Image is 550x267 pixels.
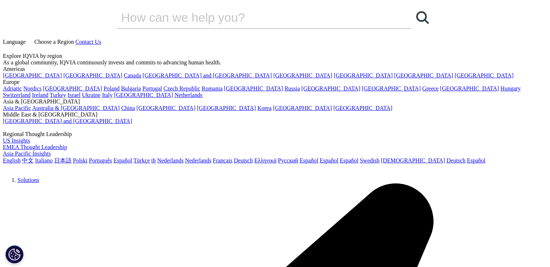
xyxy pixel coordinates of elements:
a: [GEOGRAPHIC_DATA] [43,85,102,92]
a: [GEOGRAPHIC_DATA] [63,72,122,79]
a: Nordics [23,85,42,92]
div: Explore IQVIA by region [3,53,547,59]
a: Nederlands [157,157,184,164]
a: Australia & [GEOGRAPHIC_DATA] [32,105,120,111]
a: [GEOGRAPHIC_DATA] [334,72,393,79]
a: Asia Pacific [3,105,31,111]
a: 中文 [22,157,34,164]
a: Español [114,157,132,164]
a: Swedish [360,157,379,164]
a: [GEOGRAPHIC_DATA] [273,105,332,111]
a: Portugal [142,85,162,92]
div: Americas [3,66,547,72]
a: Greece [422,85,439,92]
a: US Insights [3,137,30,144]
a: th [151,157,155,164]
svg: Search [416,11,429,24]
button: Ustawienia plików cookie [5,245,24,263]
a: [GEOGRAPHIC_DATA] [273,72,332,79]
a: [GEOGRAPHIC_DATA] [3,72,62,79]
div: Asia & [GEOGRAPHIC_DATA] [3,98,547,105]
a: Romania [202,85,223,92]
div: As a global community, IQVIA continuously invests and commits to advancing human health. [3,59,547,66]
a: Poland [103,85,119,92]
a: [GEOGRAPHIC_DATA] [333,105,392,111]
a: Ukraine [82,92,101,98]
a: Russia [285,85,300,92]
a: Contact Us [75,39,101,45]
a: [DEMOGRAPHIC_DATA] [381,157,445,164]
a: Italy [102,92,112,98]
a: [GEOGRAPHIC_DATA] [197,105,256,111]
a: Netherlands [175,92,202,98]
span: Choose a Region [34,39,74,45]
a: Español [340,157,359,164]
a: Ireland [32,92,48,98]
a: [GEOGRAPHIC_DATA] [136,105,195,111]
a: Hungary [500,85,521,92]
a: Polski [73,157,88,164]
span: Language [3,39,26,45]
a: Español [467,157,486,164]
div: Regional Thought Leadership [3,131,547,137]
a: Bulgaria [121,85,141,92]
a: Español [320,157,338,164]
a: Français [213,157,233,164]
a: Italiano [35,157,53,164]
a: EMEA Thought Leadership [3,144,67,150]
a: Español [300,157,319,164]
a: Israel [68,92,81,98]
a: Adriatic [3,85,22,92]
input: Search [117,7,391,28]
a: Search [412,7,433,28]
a: [GEOGRAPHIC_DATA] [440,85,499,92]
a: 日本語 [54,157,72,164]
a: Turkey [50,92,66,98]
a: Ελληνικά [254,157,276,164]
a: Deutsch [234,157,253,164]
a: [GEOGRAPHIC_DATA] and [GEOGRAPHIC_DATA] [142,72,272,79]
a: Solutions [17,177,39,183]
a: [GEOGRAPHIC_DATA] [394,72,453,79]
a: [GEOGRAPHIC_DATA] [455,72,513,79]
div: Europe [3,79,547,85]
a: China [121,105,135,111]
a: Türkçe [133,157,150,164]
a: [GEOGRAPHIC_DATA] [114,92,173,98]
a: [GEOGRAPHIC_DATA] [362,85,421,92]
a: Korea [257,105,272,111]
a: [GEOGRAPHIC_DATA] and [GEOGRAPHIC_DATA] [3,118,132,124]
a: [GEOGRAPHIC_DATA] [224,85,283,92]
a: Русский [278,157,298,164]
a: Switzerland [3,92,30,98]
a: Czech Republic [163,85,200,92]
a: Português [89,157,112,164]
a: [GEOGRAPHIC_DATA] [301,85,360,92]
div: Middle East & [GEOGRAPHIC_DATA] [3,111,547,118]
a: Nederlands [185,157,212,164]
a: English [3,157,21,164]
a: Canada [124,72,141,79]
a: Deutsch [447,157,465,164]
a: Asia Pacific Insights [3,151,51,157]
